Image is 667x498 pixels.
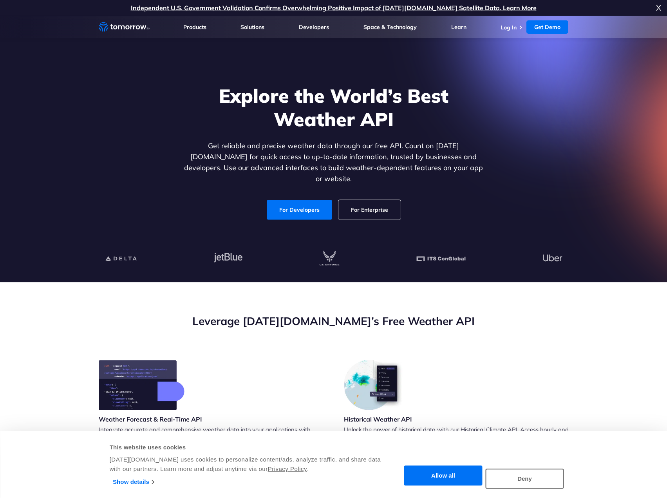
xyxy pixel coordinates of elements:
[183,84,485,131] h1: Explore the World’s Best Weather API
[526,20,568,34] a: Get Demo
[99,314,569,329] h2: Leverage [DATE][DOMAIN_NAME]’s Free Weather API
[183,24,206,31] a: Products
[501,24,517,31] a: Log In
[267,200,332,220] a: For Developers
[344,415,412,423] h3: Historical Weather API
[113,476,154,488] a: Show details
[99,415,202,423] h3: Weather Forecast & Real-Time API
[131,4,537,12] a: Independent U.S. Government Validation Confirms Overwhelming Positive Impact of [DATE][DOMAIN_NAM...
[451,24,466,31] a: Learn
[99,21,150,33] a: Home link
[338,200,401,220] a: For Enterprise
[240,24,264,31] a: Solutions
[344,425,569,470] p: Unlock the power of historical data with our Historical Climate API. Access hourly and daily weat...
[363,24,417,31] a: Space & Technology
[299,24,329,31] a: Developers
[99,425,324,479] p: Integrate accurate and comprehensive weather data into your applications with [DATE][DOMAIN_NAME]...
[404,466,483,486] button: Allow all
[268,465,307,472] a: Privacy Policy
[110,443,382,452] div: This website uses cookies
[110,455,382,474] div: [DATE][DOMAIN_NAME] uses cookies to personalize content/ads, analyze traffic, and share data with...
[486,469,564,489] button: Deny
[183,140,485,184] p: Get reliable and precise weather data through our free API. Count on [DATE][DOMAIN_NAME] for quic...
